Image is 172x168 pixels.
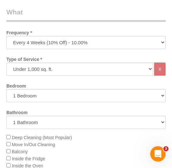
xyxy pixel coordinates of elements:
[2,80,31,89] label: Bedroom
[6,7,166,22] legend: What
[163,146,168,151] span: 3
[12,149,28,154] span: Balcony
[2,107,32,116] label: Bathroom
[150,146,166,162] iframe: Intercom live chat
[2,27,37,36] label: Frequency *
[12,135,72,140] span: Deep Cleaning (Most Popular)
[2,54,47,63] label: Type of Service *
[12,142,55,147] span: Move In/Out Cleaning
[12,156,45,161] span: Inside the Fridge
